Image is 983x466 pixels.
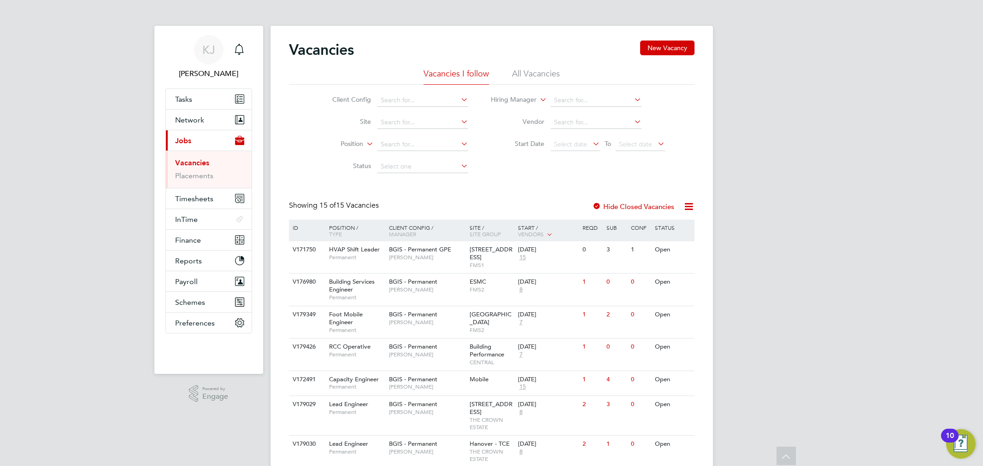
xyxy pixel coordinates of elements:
[604,436,628,453] div: 1
[653,371,693,388] div: Open
[166,89,252,109] a: Tasks
[377,116,468,129] input: Search for...
[175,215,198,224] span: InTime
[551,94,642,107] input: Search for...
[166,313,252,333] button: Preferences
[580,338,604,355] div: 1
[389,351,465,358] span: [PERSON_NAME]
[946,429,976,459] button: Open Resource Center, 10 new notifications
[604,396,628,413] div: 3
[329,351,384,358] span: Permanent
[329,448,384,455] span: Permanent
[470,448,513,462] span: THE CROWN ESTATE
[470,230,501,238] span: Site Group
[319,201,379,210] span: 15 Vacancies
[329,326,384,334] span: Permanent
[290,371,323,388] div: V172491
[319,201,336,210] span: 15 of
[518,286,524,294] span: 8
[377,138,468,151] input: Search for...
[592,202,674,211] label: Hide Closed Vacancies
[329,375,379,383] span: Capacity Engineer
[310,140,363,149] label: Position
[483,95,536,105] label: Hiring Manager
[470,278,486,285] span: ESMC
[467,220,516,242] div: Site /
[165,35,252,79] a: KJ[PERSON_NAME]
[166,151,252,188] div: Jobs
[175,277,198,286] span: Payroll
[329,294,384,301] span: Permanent
[518,408,524,416] span: 8
[166,110,252,130] button: Network
[175,194,213,203] span: Timesheets
[629,241,653,258] div: 1
[653,396,693,413] div: Open
[580,220,604,235] div: Reqd
[329,383,384,390] span: Permanent
[175,319,215,327] span: Preferences
[580,371,604,388] div: 1
[470,440,510,448] span: Hanover - TCE
[516,220,580,243] div: Start /
[166,209,252,229] button: InTime
[290,396,323,413] div: V179029
[491,117,544,126] label: Vendor
[491,140,544,148] label: Start Date
[640,41,695,55] button: New Vacancy
[389,383,465,390] span: [PERSON_NAME]
[165,343,252,357] a: Go to home page
[629,436,653,453] div: 0
[175,171,213,180] a: Placements
[389,400,437,408] span: BGIS - Permanent
[554,140,587,148] span: Select date
[470,416,513,431] span: THE CROWN ESTATE
[189,385,228,402] a: Powered byEngage
[629,338,653,355] div: 0
[653,436,693,453] div: Open
[629,274,653,291] div: 0
[518,401,578,408] div: [DATE]
[580,274,604,291] div: 1
[166,230,252,250] button: Finance
[202,44,215,56] span: KJ
[518,278,578,286] div: [DATE]
[580,436,604,453] div: 2
[289,201,381,210] div: Showing
[175,158,209,167] a: Vacancies
[653,306,693,323] div: Open
[389,440,437,448] span: BGIS - Permanent
[629,220,653,235] div: Conf
[165,68,252,79] span: Kyle Johnson
[470,400,512,416] span: [STREET_ADDRESS]
[318,162,371,170] label: Status
[389,343,437,350] span: BGIS - Permanent
[154,26,263,374] nav: Main navigation
[551,116,642,129] input: Search for...
[602,138,614,150] span: To
[946,436,954,448] div: 10
[653,274,693,291] div: Open
[604,371,628,388] div: 4
[175,298,205,307] span: Schemes
[175,256,202,265] span: Reports
[604,274,628,291] div: 0
[290,241,323,258] div: V171750
[604,241,628,258] div: 3
[470,245,512,261] span: [STREET_ADDRESS]
[175,116,204,124] span: Network
[389,230,416,238] span: Manager
[290,436,323,453] div: V179030
[389,286,465,293] span: [PERSON_NAME]
[518,343,578,351] div: [DATE]
[329,278,375,293] span: Building Services Engineer
[202,393,228,401] span: Engage
[165,343,252,357] img: fastbook-logo-retina.png
[653,338,693,355] div: Open
[389,448,465,455] span: [PERSON_NAME]
[175,95,192,104] span: Tasks
[329,254,384,261] span: Permanent
[166,271,252,291] button: Payroll
[653,241,693,258] div: Open
[290,306,323,323] div: V179349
